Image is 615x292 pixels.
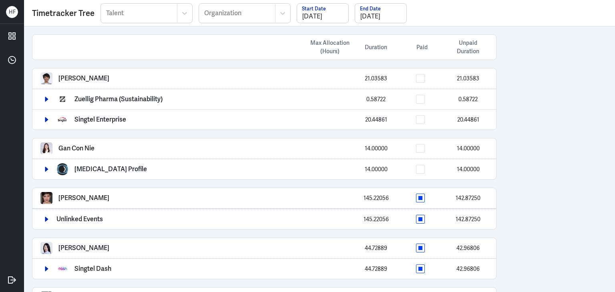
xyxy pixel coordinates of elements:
span: 142.87250 [456,194,480,202]
span: 42.96806 [456,265,480,272]
span: 145.22056 [364,194,389,202]
span: 21.03583 [457,75,479,82]
span: 14.00000 [457,166,480,173]
input: Start Date [297,4,348,23]
img: Lucy Koleva [40,192,52,204]
span: 44.72889 [365,244,387,252]
span: 14.00000 [457,145,480,152]
img: Myopia Profile [56,163,68,175]
span: 142.87250 [456,216,480,223]
span: 42.96806 [456,244,480,252]
div: Timetracker Tree [32,7,94,19]
p: [PERSON_NAME] [58,194,109,202]
img: Arief Bahari [40,72,52,84]
span: Unpaid Duration [448,39,488,56]
span: 14.00000 [365,166,388,173]
input: End Date [355,4,406,23]
div: Paid [396,43,448,52]
p: Zuellig Pharma (Sustainability) [74,96,163,103]
img: Gan Con Nie [40,142,52,154]
span: 44.72889 [365,265,387,272]
p: Gan Con Nie [58,145,94,152]
p: Unlinked Events [56,216,103,223]
p: [PERSON_NAME] [58,244,109,252]
p: [MEDICAL_DATA] Profile [74,166,147,173]
img: Zuellig Pharma (Sustainability) [56,93,68,105]
img: Singtel Enterprise [56,114,68,126]
span: 0.58722 [366,96,386,103]
span: Duration [365,43,387,52]
p: Singtel Dash [74,265,111,272]
span: 21.03583 [365,75,387,82]
div: Max Allocation (Hours) [304,39,356,56]
img: Singtel Dash [56,263,68,275]
p: Singtel Enterprise [74,116,126,123]
span: 14.00000 [365,145,388,152]
span: 20.44861 [457,116,479,123]
span: 20.44861 [365,116,387,123]
p: [PERSON_NAME] [58,75,109,82]
div: H F [6,6,18,18]
span: 0.58722 [458,96,478,103]
span: 145.22056 [364,216,389,223]
img: Lei Wang [40,242,52,254]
